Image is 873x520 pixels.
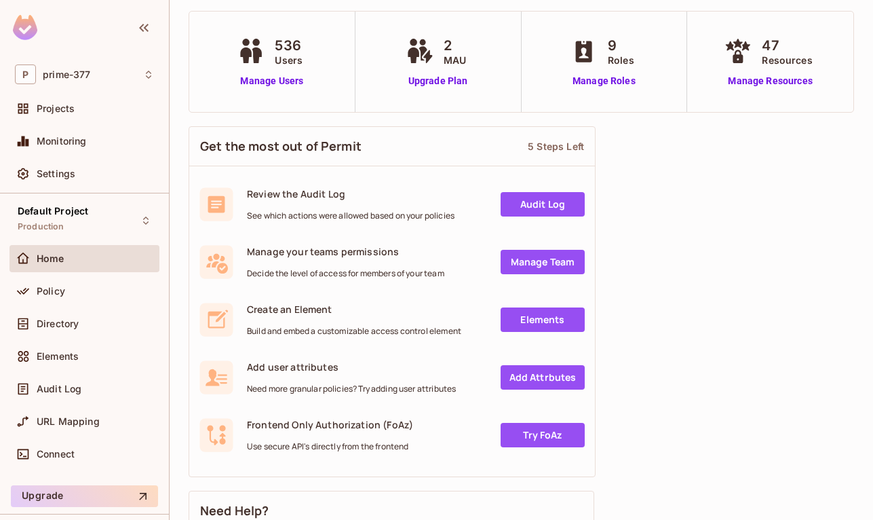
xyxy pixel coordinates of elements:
span: Create an Element [247,303,461,316]
button: Upgrade [11,485,158,507]
span: Need Help? [200,502,269,519]
span: Elements [37,351,79,362]
span: See which actions were allowed based on your policies [247,210,454,221]
span: Review the Audit Log [247,187,454,200]
a: Manage Roles [567,74,641,88]
span: 2 [444,35,466,56]
a: Audit Log [501,192,585,217]
img: SReyMgAAAABJRU5ErkJggg== [13,15,37,40]
span: Projects [37,103,75,114]
span: Resources [762,53,812,67]
span: Workspace: prime-377 [43,69,90,80]
a: Manage Users [234,74,309,88]
span: 47 [762,35,812,56]
span: Policy [37,286,65,297]
a: Manage Team [501,250,585,274]
span: Settings [37,168,75,179]
span: Default Project [18,206,88,217]
span: Directory [37,318,79,329]
span: Add user attributes [247,360,456,373]
a: Add Attrbutes [501,365,585,390]
span: Production [18,221,64,232]
span: 9 [608,35,634,56]
span: Connect [37,449,75,460]
span: Decide the level of access for members of your team [247,268,444,279]
span: Frontend Only Authorization (FoAz) [247,418,413,431]
a: Upgrade Plan [403,74,473,88]
span: Monitoring [37,136,87,147]
span: Get the most out of Permit [200,138,362,155]
span: P [15,64,36,84]
span: Roles [608,53,634,67]
span: Manage your teams permissions [247,245,444,258]
a: Try FoAz [501,423,585,447]
span: Need more granular policies? Try adding user attributes [247,384,456,394]
a: Manage Resources [721,74,819,88]
span: 536 [275,35,303,56]
a: Elements [501,308,585,332]
span: URL Mapping [37,416,100,427]
span: Audit Log [37,384,81,394]
span: Home [37,253,64,264]
div: 5 Steps Left [528,140,584,153]
span: MAU [444,53,466,67]
span: Users [275,53,303,67]
span: Use secure API's directly from the frontend [247,441,413,452]
span: Build and embed a customizable access control element [247,326,461,337]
